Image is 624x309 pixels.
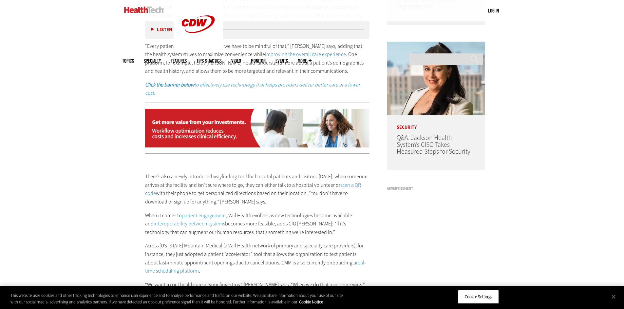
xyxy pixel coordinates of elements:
a: Features [171,58,187,63]
iframe: advertisement [387,193,485,275]
p: When it comes to , Vail Health evolves as new technologies become available and becomes more feas... [145,211,370,237]
em: to effectively use technology that helps providers deliver better care at a lower cost. [145,81,360,97]
span: Specialty [144,58,161,63]
img: ht-workflowoptimization-static-2024-na-desktop [145,109,370,147]
a: interoperability between systems [154,220,225,227]
a: Log in [488,8,499,13]
h3: Advertisement [387,187,485,190]
p: “We want to put healthcare at your fingertips,” [PERSON_NAME] says. “When we do that, everyone wi... [145,280,370,289]
strong: Click the banner below [145,81,194,88]
a: Click the banner belowto effectively use technology that helps providers deliver better care at a... [145,81,360,97]
button: Close [606,289,621,304]
span: More [298,58,312,63]
p: There’s also a newly introduced wayfinding tool for hospital patients and visitors. [DATE], when ... [145,172,370,206]
img: Home [124,7,164,13]
a: Tips & Tactics [197,58,221,63]
a: CDW [174,43,223,50]
a: Video [231,58,241,63]
div: User menu [488,7,499,14]
a: patient engagement [182,212,226,219]
button: Cookie Settings [458,290,499,304]
p: Across [US_STATE] Mountain Medical (a Vail Health network of primary and specialty care providers... [145,241,370,275]
p: Security [387,115,485,130]
a: Q&A: Jackson Health System’s CISO Takes Measured Steps for Security [397,133,470,156]
span: Topics [122,58,134,63]
img: Connie Barrera [387,42,485,115]
a: More information about your privacy [299,299,323,305]
a: MonITor [251,58,266,63]
div: This website uses cookies and other tracking technologies to enhance user experience and to analy... [10,292,343,305]
a: Events [275,58,288,63]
